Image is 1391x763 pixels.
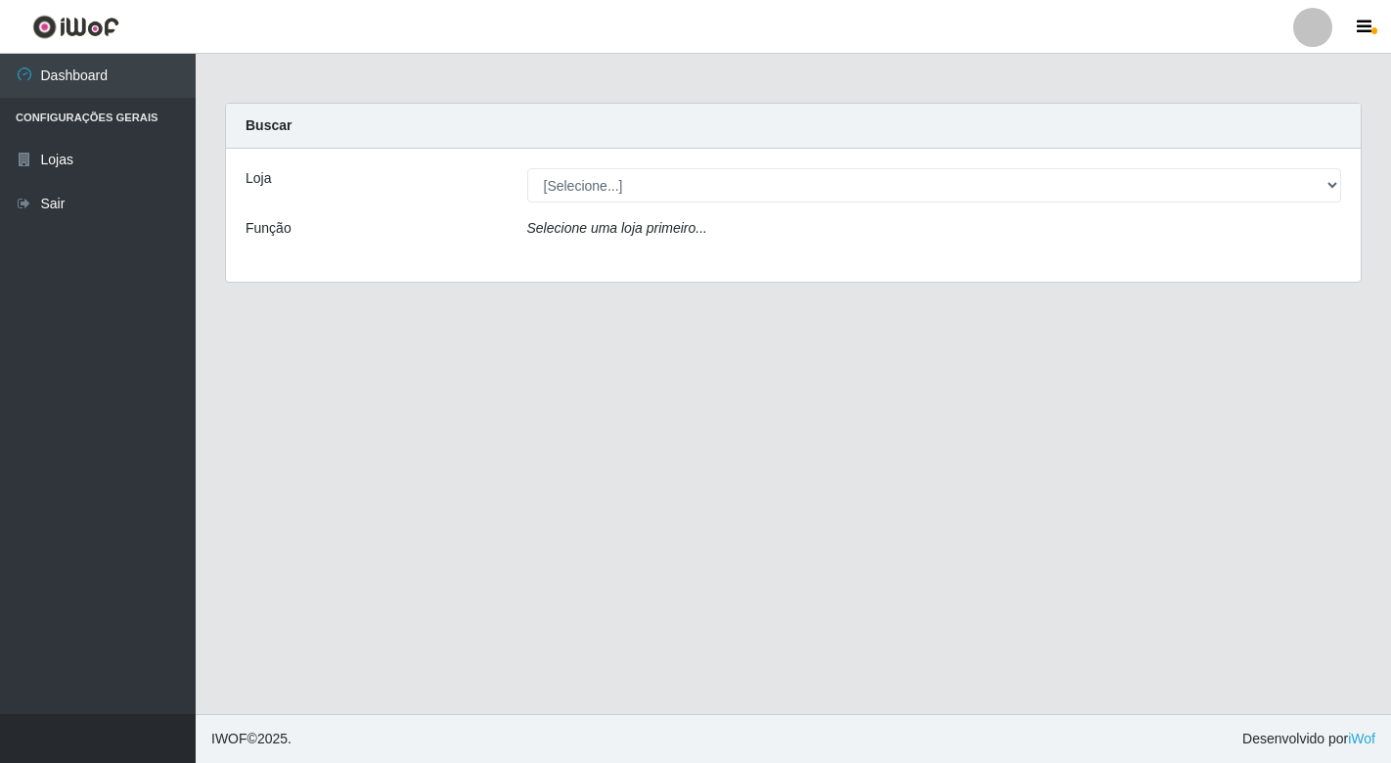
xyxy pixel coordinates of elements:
[32,15,119,39] img: CoreUI Logo
[246,218,292,239] label: Função
[211,731,247,746] span: IWOF
[246,168,271,189] label: Loja
[1348,731,1375,746] a: iWof
[1242,729,1375,749] span: Desenvolvido por
[211,729,292,749] span: © 2025 .
[246,117,292,133] strong: Buscar
[527,220,707,236] i: Selecione uma loja primeiro...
